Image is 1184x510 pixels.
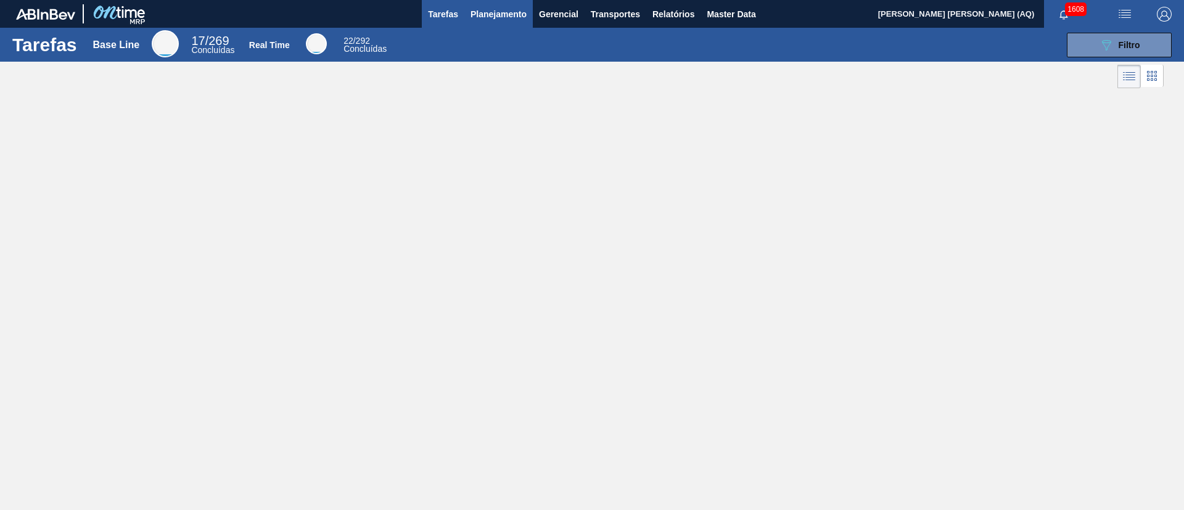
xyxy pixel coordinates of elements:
[1141,65,1164,88] div: Visão em Cards
[191,45,234,55] span: Concluídas
[343,36,370,46] span: / 292
[191,34,229,47] span: / 269
[471,7,527,22] span: Planejamento
[191,36,234,54] div: Base Line
[652,7,694,22] span: Relatórios
[12,38,77,52] h1: Tarefas
[249,40,290,50] div: Real Time
[16,9,75,20] img: TNhmsLtSVTkK8tSr43FrP2fwEKptu5GPRR3wAAAABJRU5ErkJggg==
[93,39,140,51] div: Base Line
[1157,7,1172,22] img: Logout
[591,7,640,22] span: Transportes
[1117,7,1132,22] img: userActions
[1067,33,1172,57] button: Filtro
[707,7,755,22] span: Master Data
[539,7,578,22] span: Gerencial
[1065,2,1087,16] span: 1608
[1117,65,1141,88] div: Visão em Lista
[343,36,353,46] span: 22
[1044,6,1083,23] button: Notificações
[1119,40,1140,50] span: Filtro
[343,44,387,54] span: Concluídas
[152,30,179,57] div: Base Line
[343,37,387,53] div: Real Time
[306,33,327,54] div: Real Time
[191,34,205,47] span: 17
[428,7,458,22] span: Tarefas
